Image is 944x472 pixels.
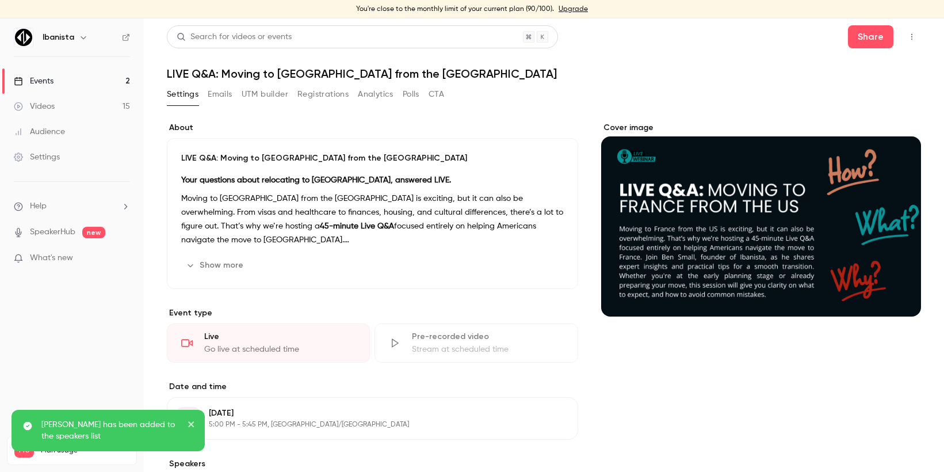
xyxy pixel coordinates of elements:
label: Speakers [167,458,578,470]
li: help-dropdown-opener [14,200,130,212]
button: Registrations [297,85,349,104]
button: close [188,419,196,433]
div: Go live at scheduled time [204,344,356,355]
div: Live [204,331,356,342]
button: Settings [167,85,198,104]
iframe: Noticeable Trigger [116,253,130,264]
label: Cover image [601,122,921,134]
p: [PERSON_NAME] has been added to the speakers list [41,419,179,442]
button: Emails [208,85,232,104]
button: Polls [403,85,419,104]
a: Upgrade [559,5,588,14]
button: Analytics [358,85,393,104]
p: [DATE] [209,408,517,419]
div: Stream at scheduled time [412,344,563,355]
img: Ibanista [14,28,33,47]
button: UTM builder [242,85,288,104]
p: 5:00 PM - 5:45 PM, [GEOGRAPHIC_DATA]/[GEOGRAPHIC_DATA] [209,420,517,429]
p: Event type [167,307,578,319]
button: Show more [181,256,250,275]
strong: Your questions about relocating to [GEOGRAPHIC_DATA], answered LIVE. [181,176,451,184]
div: Events [14,75,53,87]
div: Pre-recorded video [412,331,563,342]
p: LIVE Q&A: Moving to [GEOGRAPHIC_DATA] from the [GEOGRAPHIC_DATA] [181,153,564,164]
div: Pre-recorded videoStream at scheduled time [374,323,578,363]
div: Videos [14,101,55,112]
strong: 45-minute Live Q&A [320,222,394,230]
button: Share [848,25,893,48]
label: Date and time [167,381,578,393]
a: SpeakerHub [30,226,75,238]
div: Settings [14,151,60,163]
span: new [82,227,105,238]
div: Audience [14,126,65,138]
label: About [167,122,578,134]
div: Search for videos or events [177,31,292,43]
p: Moving to [GEOGRAPHIC_DATA] from the [GEOGRAPHIC_DATA] is exciting, but it can also be overwhelmi... [181,192,564,247]
span: What's new [30,252,73,264]
h6: Ibanista [43,32,74,43]
section: Cover image [601,122,921,317]
span: Help [30,200,47,212]
div: LiveGo live at scheduled time [167,323,370,363]
h1: LIVE Q&A: Moving to [GEOGRAPHIC_DATA] from the [GEOGRAPHIC_DATA] [167,67,921,81]
button: CTA [429,85,444,104]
